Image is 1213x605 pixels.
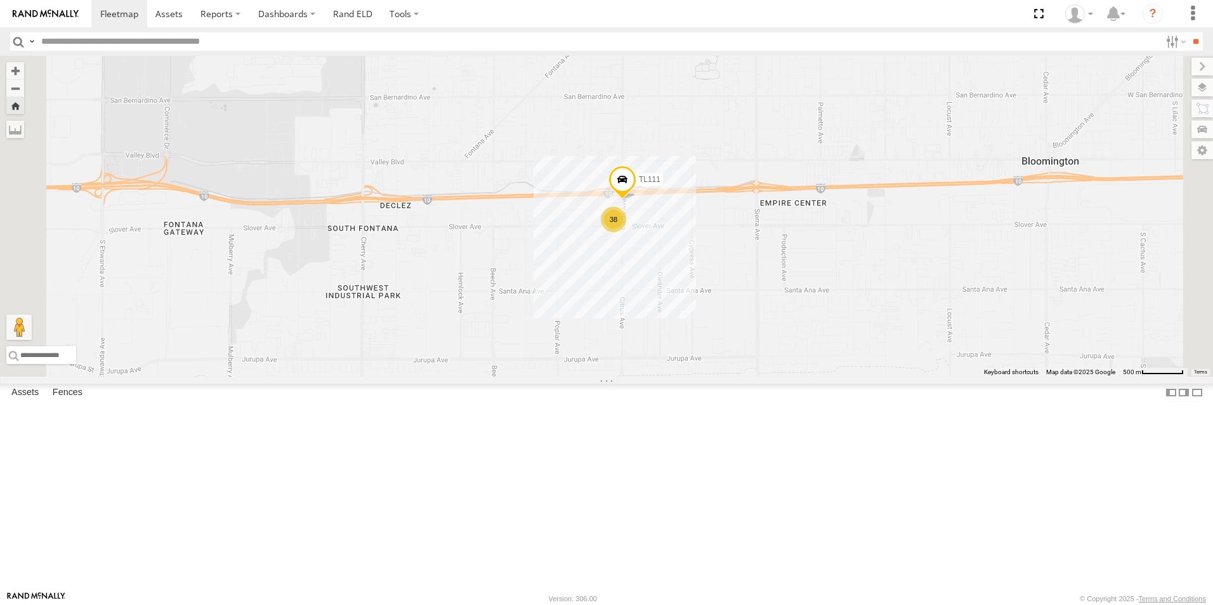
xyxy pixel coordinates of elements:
span: TL111 [639,175,660,184]
img: rand-logo.svg [13,10,79,18]
label: Map Settings [1191,141,1213,159]
button: Map Scale: 500 m per 63 pixels [1119,368,1188,377]
button: Zoom out [6,79,24,97]
label: Measure [6,120,24,138]
button: Keyboard shortcuts [984,368,1039,377]
div: © Copyright 2025 - [1080,595,1206,602]
i: ? [1143,4,1163,24]
label: Search Query [27,32,37,51]
label: Fences [46,384,89,401]
div: Daniel Del Muro [1061,4,1098,23]
a: Terms and Conditions [1139,595,1206,602]
label: Dock Summary Table to the Right [1177,384,1190,402]
button: Drag Pegman onto the map to open Street View [6,315,32,340]
label: Hide Summary Table [1191,384,1203,402]
a: Visit our Website [7,592,65,605]
label: Assets [5,384,45,401]
button: Zoom Home [6,97,24,114]
div: 38 [601,207,626,232]
a: Terms (opens in new tab) [1194,370,1207,375]
button: Zoom in [6,62,24,79]
div: Version: 306.00 [549,595,597,602]
span: 500 m [1123,368,1141,375]
span: Map data ©2025 Google [1046,368,1115,375]
label: Dock Summary Table to the Left [1165,384,1177,402]
label: Search Filter Options [1161,32,1188,51]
